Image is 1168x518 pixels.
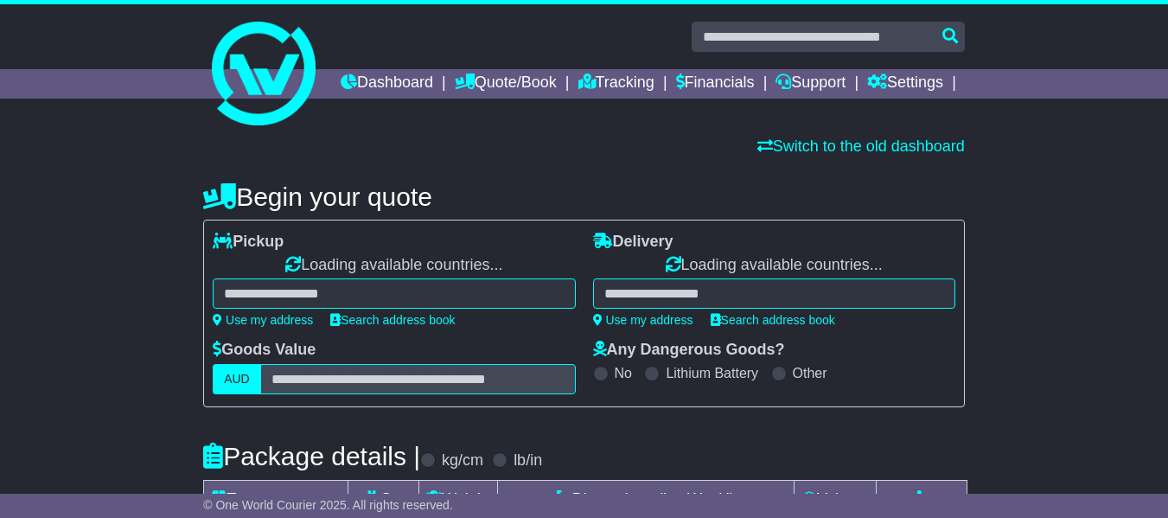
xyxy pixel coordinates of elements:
div: Loading available countries... [593,256,955,275]
a: Use my address [213,313,313,327]
td: Volume [794,480,876,518]
a: Settings [867,69,943,99]
span: © One World Courier 2025. All rights reserved. [203,498,453,512]
label: No [615,365,632,381]
a: Quote/Book [455,69,557,99]
label: kg/cm [442,451,483,470]
td: Qty [348,480,419,518]
a: Tracking [578,69,654,99]
td: Dimensions (L x W x H) [497,480,794,518]
h4: Package details | [203,442,420,470]
a: Use my address [593,313,693,327]
label: AUD [213,364,261,394]
a: Financials [676,69,755,99]
div: Loading available countries... [213,256,575,275]
a: Switch to the old dashboard [757,137,965,155]
label: Pickup [213,233,284,252]
label: Lithium Battery [666,365,758,381]
label: Goods Value [213,341,316,360]
td: Weight [419,480,498,518]
label: Delivery [593,233,673,252]
a: Search address book [711,313,835,327]
label: Other [793,365,827,381]
a: Dashboard [341,69,433,99]
label: Any Dangerous Goods? [593,341,785,360]
a: Support [775,69,846,99]
a: Search address book [330,313,455,327]
h4: Begin your quote [203,182,965,211]
td: Type [204,480,348,518]
label: lb/in [514,451,542,470]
